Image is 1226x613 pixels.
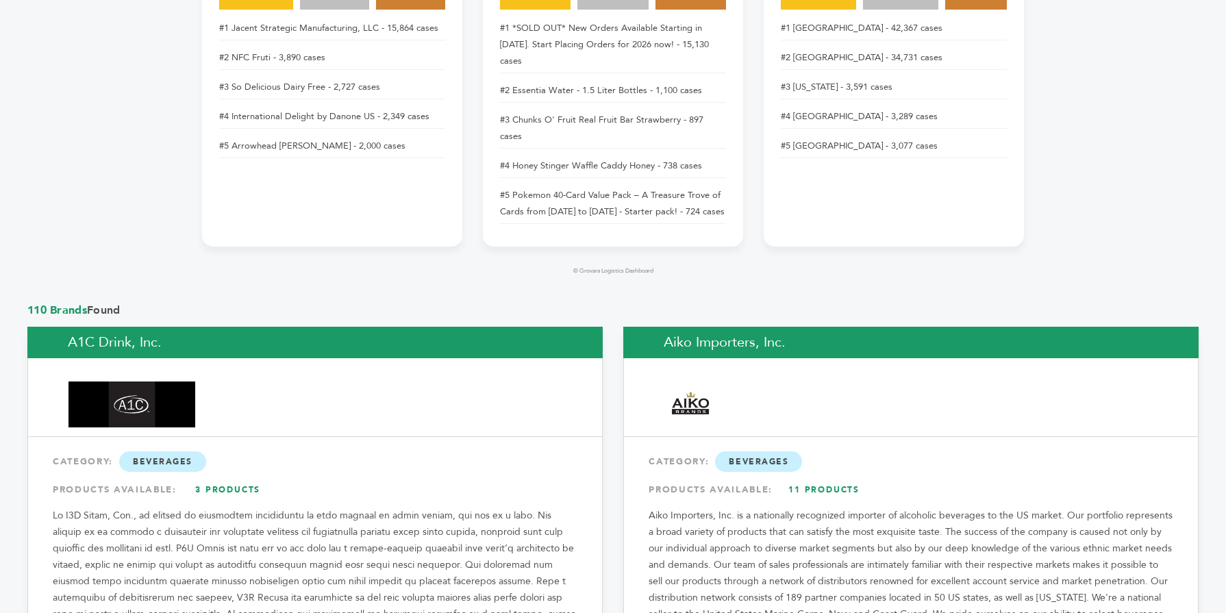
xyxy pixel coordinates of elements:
li: #5 [GEOGRAPHIC_DATA] - 3,077 cases [781,134,1007,158]
li: #5 Pokemon 40-Card Value Pack – A Treasure Trove of Cards from [DATE] to [DATE] - Starter pack! -... [500,184,726,224]
div: PRODUCTS AVAILABLE: [649,477,1173,502]
li: #2 [GEOGRAPHIC_DATA] - 34,731 cases [781,46,1007,70]
li: #5 Arrowhead [PERSON_NAME] - 2,000 cases [219,134,445,158]
footer: © Grovara Logistics Dashboard [202,267,1024,275]
li: #2 NFC Fruti - 3,890 cases [219,46,445,70]
li: #3 [US_STATE] - 3,591 cases [781,75,1007,99]
li: #2 Essentia Water - 1.5 Liter Bottles - 1,100 cases [500,79,726,103]
span: Found [27,303,1199,318]
li: #4 [GEOGRAPHIC_DATA] - 3,289 cases [781,105,1007,129]
li: #3 Chunks O' Fruit Real Fruit Bar Strawberry - 897 cases [500,108,726,149]
li: #1 [GEOGRAPHIC_DATA] - 42,367 cases [781,16,1007,40]
h2: A1C Drink, Inc. [27,327,603,358]
li: #1 Jacent Strategic Manufacturing, LLC - 15,864 cases [219,16,445,40]
a: 11 Products [776,477,872,502]
img: A1C Drink, Inc. [68,381,195,428]
li: #4 International Delight by Danone US - 2,349 cases [219,105,445,129]
li: #3 So Delicious Dairy Free - 2,727 cases [219,75,445,99]
div: CATEGORY: [53,449,577,474]
li: #4 Honey Stinger Waffle Caddy Honey - 738 cases [500,154,726,178]
img: Aiko Importers, Inc. [664,375,717,434]
div: PRODUCTS AVAILABLE: [53,477,577,502]
div: CATEGORY: [649,449,1173,474]
li: #1 *SOLD OUT* New Orders Available Starting in [DATE]. Start Placing Orders for 2026 now! - 15,13... [500,16,726,73]
span: Beverages [715,451,802,472]
span: Beverages [119,451,206,472]
span: 110 Brands [27,303,87,318]
a: 3 Products [180,477,276,502]
h2: Aiko Importers, Inc. [623,327,1199,358]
